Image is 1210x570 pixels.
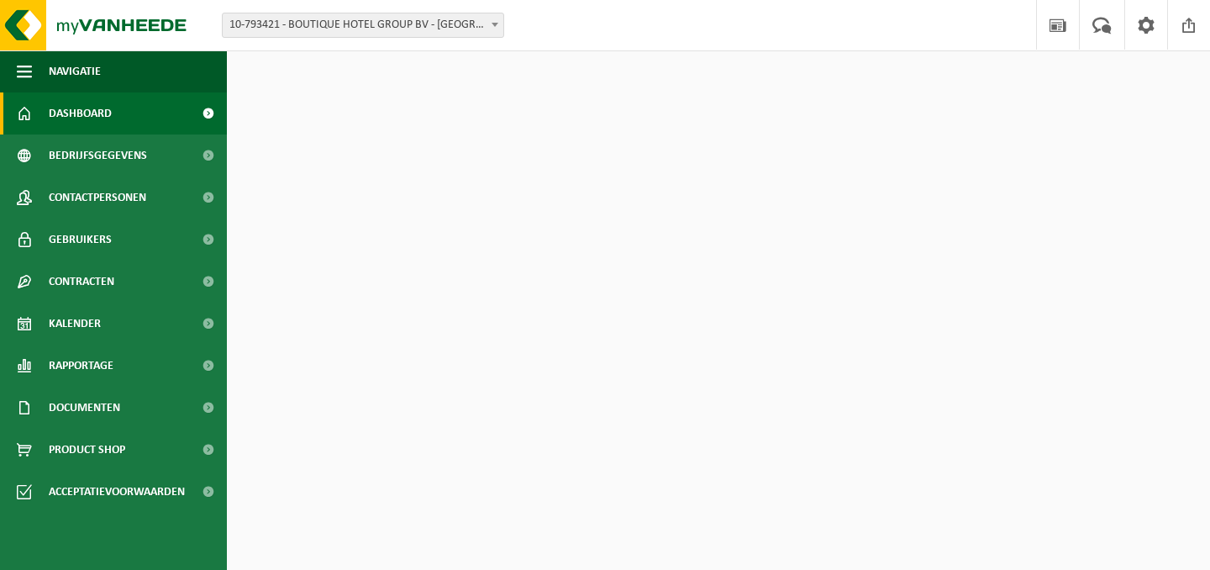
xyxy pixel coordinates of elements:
span: Kalender [49,303,101,345]
span: Bedrijfsgegevens [49,135,147,177]
span: Documenten [49,387,120,429]
span: Rapportage [49,345,113,387]
span: Product Shop [49,429,125,471]
span: Dashboard [49,92,112,135]
span: 10-793421 - BOUTIQUE HOTEL GROUP BV - BRUGGE [223,13,503,37]
span: Gebruikers [49,219,112,261]
span: Acceptatievoorwaarden [49,471,185,513]
span: Navigatie [49,50,101,92]
span: Contactpersonen [49,177,146,219]
span: 10-793421 - BOUTIQUE HOTEL GROUP BV - BRUGGE [222,13,504,38]
span: Contracten [49,261,114,303]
